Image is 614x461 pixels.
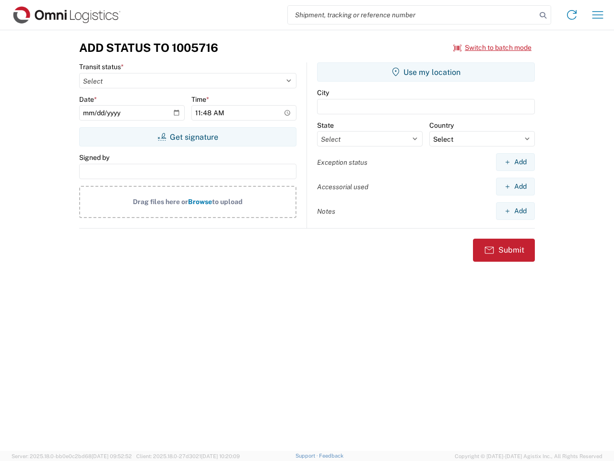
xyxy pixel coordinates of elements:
[92,453,132,459] span: [DATE] 09:52:52
[79,41,218,55] h3: Add Status to 1005716
[317,207,335,216] label: Notes
[79,153,109,162] label: Signed by
[12,453,132,459] span: Server: 2025.18.0-bb0e0c2bd68
[133,198,188,206] span: Drag files here or
[496,202,535,220] button: Add
[79,95,97,104] label: Date
[317,158,367,167] label: Exception status
[429,121,454,130] label: Country
[288,6,536,24] input: Shipment, tracking or reference number
[496,153,535,171] button: Add
[317,121,334,130] label: State
[317,62,535,82] button: Use my location
[136,453,240,459] span: Client: 2025.18.0-27d3021
[212,198,243,206] span: to upload
[453,40,531,56] button: Switch to batch mode
[188,198,212,206] span: Browse
[191,95,209,104] label: Time
[79,62,124,71] label: Transit status
[319,453,343,459] a: Feedback
[473,239,535,262] button: Submit
[317,182,368,191] label: Accessorial used
[201,453,240,459] span: [DATE] 10:20:09
[496,178,535,195] button: Add
[455,452,602,461] span: Copyright © [DATE]-[DATE] Agistix Inc., All Rights Reserved
[79,127,296,146] button: Get signature
[295,453,319,459] a: Support
[317,88,329,97] label: City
